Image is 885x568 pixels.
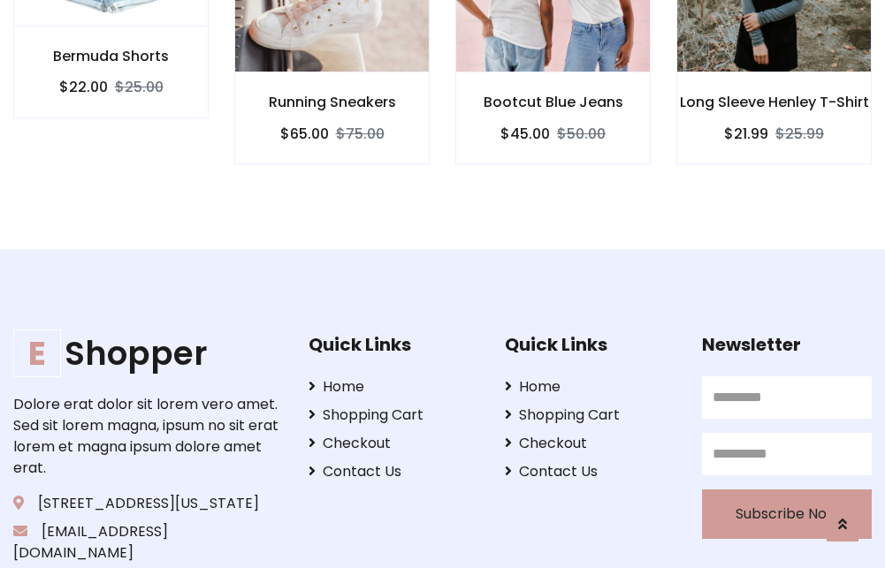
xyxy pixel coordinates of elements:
[702,489,872,539] button: Subscribe Now
[235,94,429,110] h6: Running Sneakers
[309,334,478,355] h5: Quick Links
[309,405,478,426] a: Shopping Cart
[505,405,675,426] a: Shopping Cart
[677,94,871,110] h6: Long Sleeve Henley T-Shirt
[500,125,550,142] h6: $45.00
[13,493,281,514] p: [STREET_ADDRESS][US_STATE]
[309,376,478,398] a: Home
[13,394,281,479] p: Dolore erat dolor sit lorem vero amet. Sed sit lorem magna, ipsum no sit erat lorem et magna ipsu...
[724,125,768,142] h6: $21.99
[13,334,281,373] h1: Shopper
[280,125,329,142] h6: $65.00
[557,124,606,144] del: $50.00
[505,334,675,355] h5: Quick Links
[115,77,164,97] del: $25.00
[336,124,385,144] del: $75.00
[505,433,675,454] a: Checkout
[13,329,61,377] span: E
[505,376,675,398] a: Home
[309,461,478,482] a: Contact Us
[505,461,675,482] a: Contact Us
[13,334,281,373] a: EShopper
[13,521,281,564] p: [EMAIL_ADDRESS][DOMAIN_NAME]
[59,79,108,95] h6: $22.00
[456,94,650,110] h6: Bootcut Blue Jeans
[14,48,208,64] h6: Bermuda Shorts
[702,334,872,355] h5: Newsletter
[309,433,478,454] a: Checkout
[775,124,824,144] del: $25.99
